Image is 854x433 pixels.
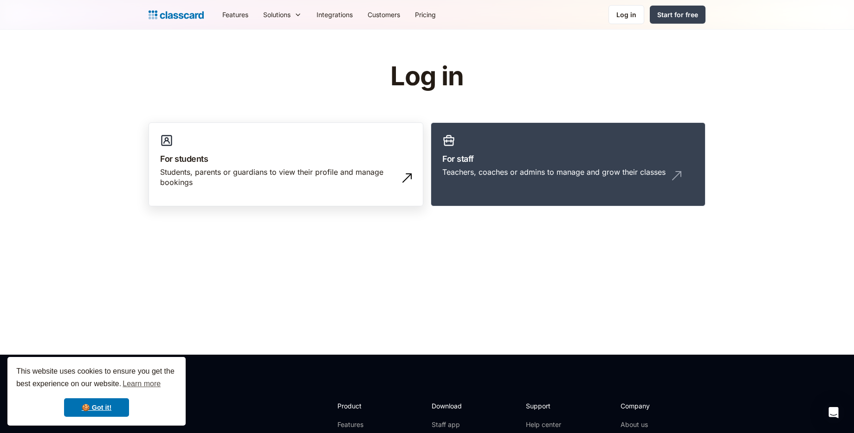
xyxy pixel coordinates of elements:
a: Help center [526,420,563,429]
a: Start for free [650,6,705,24]
a: Log in [608,5,644,24]
a: Customers [360,4,408,25]
h2: Company [621,401,682,411]
h3: For students [160,153,412,165]
a: Staff app [432,420,470,429]
h3: For staff [442,153,694,165]
h2: Product [337,401,387,411]
a: For studentsStudents, parents or guardians to view their profile and manage bookings [149,122,423,207]
h1: Log in [280,62,575,91]
a: About us [621,420,682,429]
a: dismiss cookie message [64,398,129,417]
div: Log in [616,10,636,19]
span: This website uses cookies to ensure you get the best experience on our website. [16,366,177,391]
a: Pricing [408,4,443,25]
a: For staffTeachers, coaches or admins to manage and grow their classes [431,122,705,207]
a: Logo [149,8,204,21]
a: Features [215,4,256,25]
div: Solutions [256,4,309,25]
a: Features [337,420,387,429]
div: Solutions [263,10,291,19]
h2: Support [526,401,563,411]
a: Integrations [309,4,360,25]
div: Open Intercom Messenger [822,401,845,424]
div: Students, parents or guardians to view their profile and manage bookings [160,167,393,188]
div: Start for free [657,10,698,19]
a: learn more about cookies [121,377,162,391]
div: cookieconsent [7,357,186,426]
h2: Download [432,401,470,411]
div: Teachers, coaches or admins to manage and grow their classes [442,167,666,177]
